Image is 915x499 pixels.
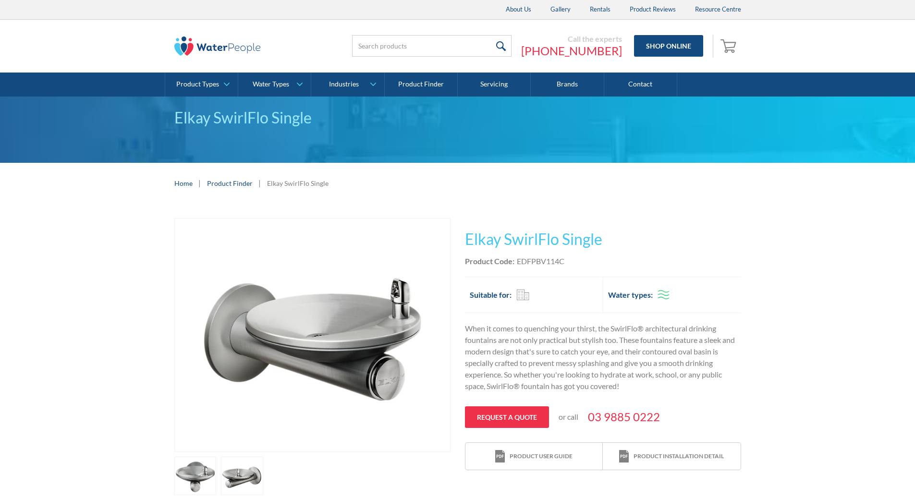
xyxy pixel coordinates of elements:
[465,256,514,266] strong: Product Code:
[221,457,263,495] a: open lightbox
[495,450,505,463] img: print icon
[352,35,512,57] input: Search products
[311,73,384,97] a: Industries
[619,450,629,463] img: print icon
[207,178,253,188] a: Product Finder
[470,289,512,301] h2: Suitable for:
[603,443,740,470] a: print iconProduct installation detail
[588,408,660,426] a: 03 9885 0222
[521,34,622,44] div: Call the experts
[174,457,217,495] a: open lightbox
[465,323,741,392] p: When it comes to quenching your thirst, the SwirlFlo® architectural drinking fountains are not on...
[176,80,219,88] div: Product Types
[608,289,653,301] h2: Water types:
[458,73,531,97] a: Servicing
[604,73,677,97] a: Contact
[174,218,451,452] a: open lightbox
[465,228,741,251] h1: Elkay SwirlFlo Single
[197,177,202,189] div: |
[510,452,573,461] div: Product user guide
[465,443,603,470] a: print iconProduct user guide
[174,37,261,56] img: The Water People
[174,106,741,129] div: Elkay SwirlFlo Single
[253,80,289,88] div: Water Types
[196,219,429,451] img: Elkay SwirlFlo Single
[634,452,724,461] div: Product installation detail
[634,35,703,57] a: Shop Online
[165,73,238,97] a: Product Types
[517,256,564,267] div: EDFPBV114C
[559,411,578,423] p: or call
[329,80,359,88] div: Industries
[718,35,741,58] a: Open cart
[174,178,193,188] a: Home
[238,73,311,97] a: Water Types
[720,38,739,53] img: shopping cart
[531,73,604,97] a: Brands
[465,406,549,428] a: Request a quote
[521,44,622,58] a: [PHONE_NUMBER]
[257,177,262,189] div: |
[267,178,329,188] div: Elkay SwirlFlo Single
[385,73,458,97] a: Product Finder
